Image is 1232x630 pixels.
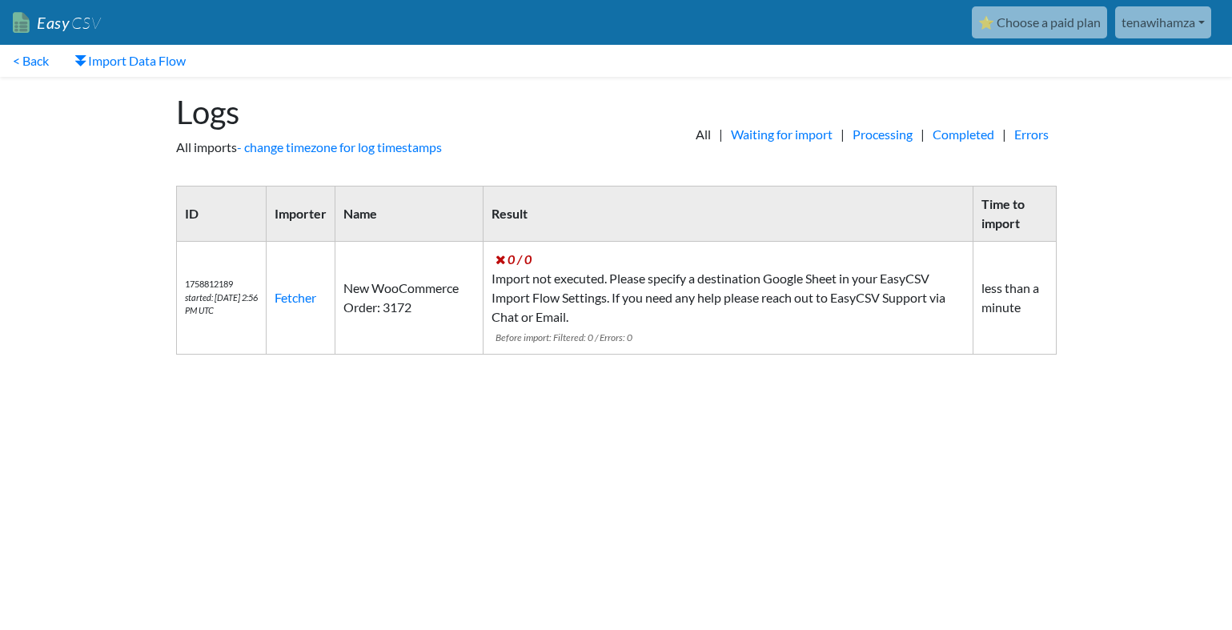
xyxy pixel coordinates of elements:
a: EasyCSV [13,6,101,39]
h1: Logs [176,93,600,131]
a: Waiting for import [723,125,841,144]
td: New WooCommerce Order: 3172 [335,242,483,355]
td: 1758812189 [176,242,266,355]
a: ⭐ Choose a paid plan [972,6,1107,38]
span: Before import: Filtered: 0 / Errors: 0 [496,331,632,343]
td: Import not executed. Please specify a destination Google Sheet in your EasyCSV Import Flow Settin... [483,242,973,355]
i: started: [DATE] 2:56 PM UTC [185,292,258,316]
td: less than a minute [973,242,1056,355]
span: All [688,125,719,144]
th: Importer [266,187,335,242]
div: | | | | [616,77,1073,173]
a: tenawihamza [1115,6,1211,38]
a: Errors [1006,125,1057,144]
a: Import Data Flow [62,45,199,77]
th: Result [483,187,973,242]
a: Completed [925,125,1002,144]
span: 0 / 0 [496,251,532,267]
span: CSV [70,13,101,33]
th: ID [176,187,266,242]
a: - change timezone for log timestamps [237,139,442,154]
a: Processing [845,125,921,144]
a: Fetcher [275,290,316,305]
th: Name [335,187,483,242]
p: All imports [176,138,600,157]
th: Time to import [973,187,1056,242]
